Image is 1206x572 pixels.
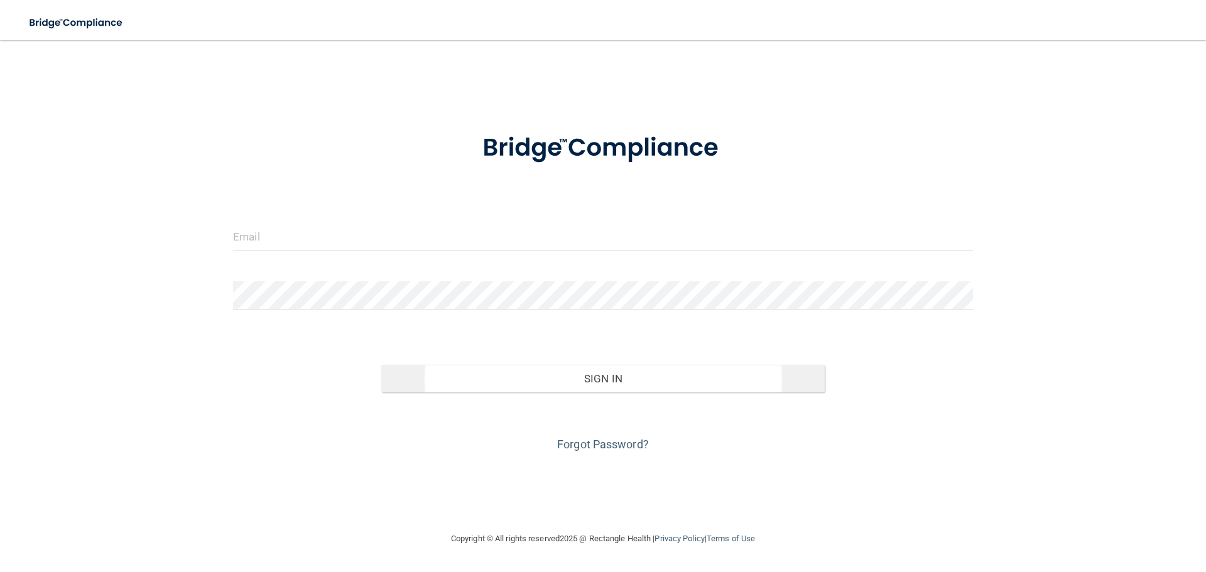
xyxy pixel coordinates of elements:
[557,438,649,451] a: Forgot Password?
[707,534,755,543] a: Terms of Use
[19,10,134,36] img: bridge_compliance_login_screen.278c3ca4.svg
[381,365,825,392] button: Sign In
[655,534,704,543] a: Privacy Policy
[457,116,749,181] img: bridge_compliance_login_screen.278c3ca4.svg
[374,519,832,559] div: Copyright © All rights reserved 2025 @ Rectangle Health | |
[233,222,973,251] input: Email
